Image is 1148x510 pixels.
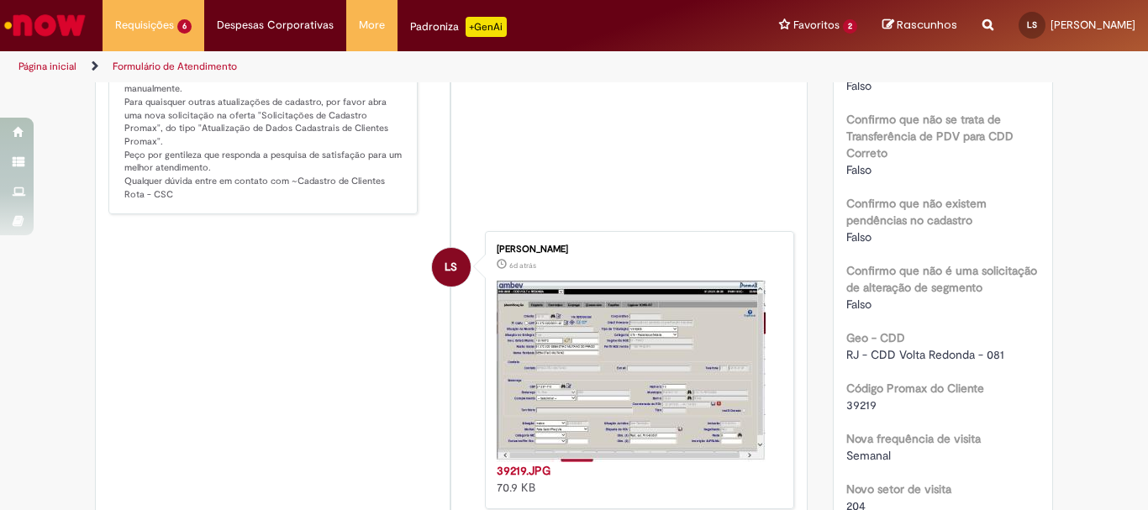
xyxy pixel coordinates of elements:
p: Olá, sua reativação foi realizada automaticamente e com sucesso. é necessário que aguarde a inter... [124,43,404,201]
a: Rascunhos [882,18,957,34]
span: Rascunhos [897,17,957,33]
b: Nova frequência de visita [846,431,981,446]
span: Falso [846,297,872,312]
div: [PERSON_NAME] [497,244,777,255]
span: 6d atrás [509,260,536,271]
span: Requisições [115,17,174,34]
span: Falso [846,162,872,177]
b: Código Promax do Cliente [846,381,984,396]
span: LS [445,247,457,287]
time: 22/08/2025 11:50:57 [509,260,536,271]
b: Confirmo que não se trata de Transferência de PDV para CDD Correto [846,112,1014,160]
a: Página inicial [18,60,76,73]
b: Geo - CDD [846,330,905,345]
ul: Trilhas de página [13,51,753,82]
span: Falso [846,229,872,244]
b: Confirmo que não é uma solicitação de alteração de segmento [846,263,1037,295]
div: LUAN DA SILVA [432,248,471,287]
span: Semanal [846,448,891,463]
div: 70.9 KB [497,462,777,496]
img: ServiceNow [2,8,88,42]
a: Formulário de Atendimento [113,60,237,73]
b: Novo setor de visita [846,481,951,497]
span: 2 [843,19,857,34]
div: Padroniza [410,17,507,37]
span: 39219 [846,397,877,413]
a: 39219.JPG [497,463,550,478]
b: Confirmo que não existem pendências no cadastro [846,196,987,228]
span: RJ - CDD Volta Redonda - 081 [846,347,1004,362]
span: LS [1027,19,1037,30]
p: +GenAi [466,17,507,37]
span: [PERSON_NAME] [1051,18,1135,32]
span: More [359,17,385,34]
span: Despesas Corporativas [217,17,334,34]
span: Falso [846,78,872,93]
span: 6 [177,19,192,34]
span: Favoritos [793,17,840,34]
